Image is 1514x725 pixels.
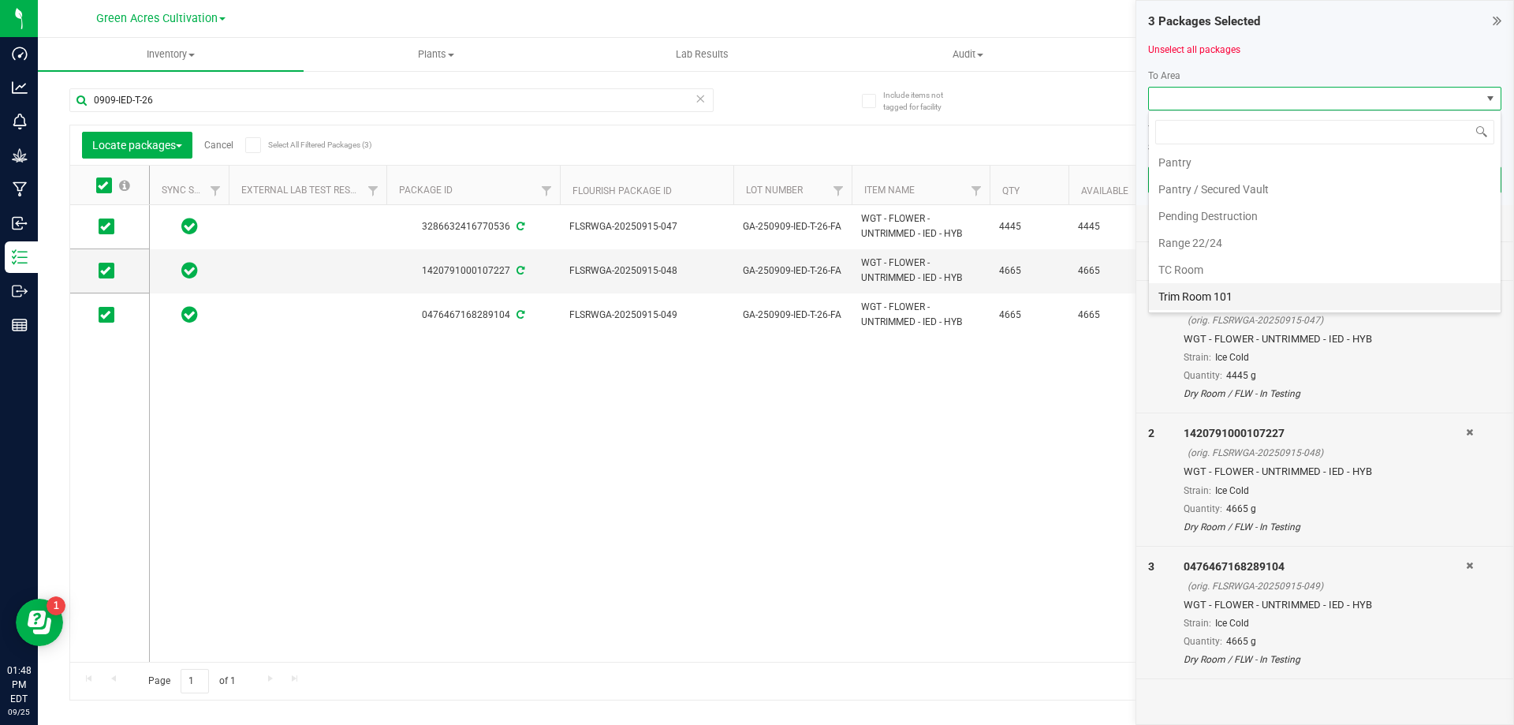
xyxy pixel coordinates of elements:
div: 0476467168289104 [1184,559,1466,575]
div: Dry Room / FLW - In Testing [1184,652,1466,667]
div: 0476467168289104 [384,308,562,323]
span: FLSRWGA-20250915-047 [569,219,724,234]
span: Select all records on this page [119,180,130,191]
li: Trim Room 101 [1149,283,1501,310]
span: GA-250909-IED-T-26-FA [743,219,842,234]
p: 01:48 PM EDT [7,663,31,706]
span: 4665 [1078,263,1138,278]
a: Qty [1002,185,1020,196]
div: (orig. FLSRWGA-20250915-047) [1188,313,1466,327]
a: Unselect all packages [1148,44,1240,55]
span: Green Acres Cultivation [96,12,218,25]
span: 4665 [1078,308,1138,323]
span: GA-250909-IED-T-26-FA [743,308,842,323]
inline-svg: Inventory [12,249,28,265]
div: 1420791000107227 [384,263,562,278]
span: 3 [1148,560,1154,573]
li: Range 22/24 [1149,230,1501,256]
span: 4665 [999,263,1059,278]
span: 4665 g [1226,636,1256,647]
a: Lab Results [569,38,835,71]
span: In Sync [181,215,198,237]
span: To Area [1148,70,1180,81]
span: Locate packages [92,139,182,151]
span: Ice Cold [1215,485,1249,496]
div: 1420791000107227 [1184,425,1466,442]
div: Dry Room / FLW - In Testing [1184,387,1466,401]
span: Strain: [1184,352,1211,363]
a: Plants [304,38,569,71]
span: Plants [304,47,569,62]
inline-svg: Outbound [12,283,28,299]
span: FLSRWGA-20250915-048 [569,263,724,278]
li: Pantry / Secured Vault [1149,176,1501,203]
inline-svg: Dashboard [12,46,28,62]
div: (orig. FLSRWGA-20250915-049) [1188,579,1466,593]
a: Audit [835,38,1101,71]
li: TC Room [1149,256,1501,283]
inline-svg: Grow [12,148,28,163]
span: WGT - FLOWER - UNTRIMMED - IED - HYB [861,300,980,330]
div: Dry Room / FLW - In Testing [1184,520,1466,534]
a: Filter [203,178,229,204]
span: 4445 [999,219,1059,234]
div: WGT - FLOWER - UNTRIMMED - IED - HYB [1184,331,1466,347]
div: 3286632416770536 [384,219,562,234]
iframe: Resource center [16,599,63,646]
span: FLSRWGA-20250915-049 [569,308,724,323]
span: 4665 g [1226,503,1256,514]
input: Search Package ID, Item Name, SKU, Lot or Part Number... [69,88,714,112]
div: WGT - FLOWER - UNTRIMMED - IED - HYB [1184,464,1466,480]
span: 4445 [1078,219,1138,234]
a: Filter [964,178,990,204]
a: Filter [360,178,386,204]
p: 09/25 [7,706,31,718]
span: Select All Filtered Packages (3) [268,140,347,149]
span: 4445 g [1226,370,1256,381]
span: Sync from Compliance System [514,221,524,232]
span: Strain: [1184,485,1211,496]
span: Ice Cold [1215,618,1249,629]
a: Cancel [204,140,233,151]
iframe: Resource center unread badge [47,596,65,615]
span: GA-250909-IED-T-26-FA [743,263,842,278]
span: Sync from Compliance System [514,309,524,320]
div: (orig. FLSRWGA-20250915-048) [1188,446,1466,460]
a: Item Name [864,185,915,196]
li: Pantry [1149,149,1501,176]
inline-svg: Monitoring [12,114,28,129]
span: Inventory [38,47,304,62]
span: Clear [695,88,706,109]
span: WGT - FLOWER - UNTRIMMED - IED - HYB [861,211,980,241]
input: 1 [181,669,209,693]
a: Available [1081,185,1128,196]
span: Audit [836,47,1100,62]
a: Sync Status [162,185,222,196]
span: Lab Results [654,47,750,62]
span: 4665 [999,308,1059,323]
a: Flourish Package ID [572,185,672,196]
inline-svg: Manufacturing [12,181,28,197]
a: Filter [826,178,852,204]
a: Lot Number [746,185,803,196]
a: Package ID [399,185,453,196]
span: In Sync [181,304,198,326]
span: Quantity: [1184,503,1222,514]
button: Locate packages [82,132,192,159]
span: Sync from Compliance System [514,265,524,276]
span: Include items not tagged for facility [883,89,962,113]
inline-svg: Inbound [12,215,28,231]
a: Inventory [38,38,304,71]
a: External Lab Test Result [241,185,365,196]
span: WGT - FLOWER - UNTRIMMED - IED - HYB [861,256,980,286]
inline-svg: Analytics [12,80,28,95]
inline-svg: Reports [12,317,28,333]
span: Page of 1 [135,669,248,693]
span: 2 [1148,427,1154,439]
li: Pending Destruction [1149,203,1501,230]
a: Inventory Counts [1101,38,1367,71]
a: Filter [534,178,560,204]
span: Quantity: [1184,636,1222,647]
div: WGT - FLOWER - UNTRIMMED - IED - HYB [1184,597,1466,613]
